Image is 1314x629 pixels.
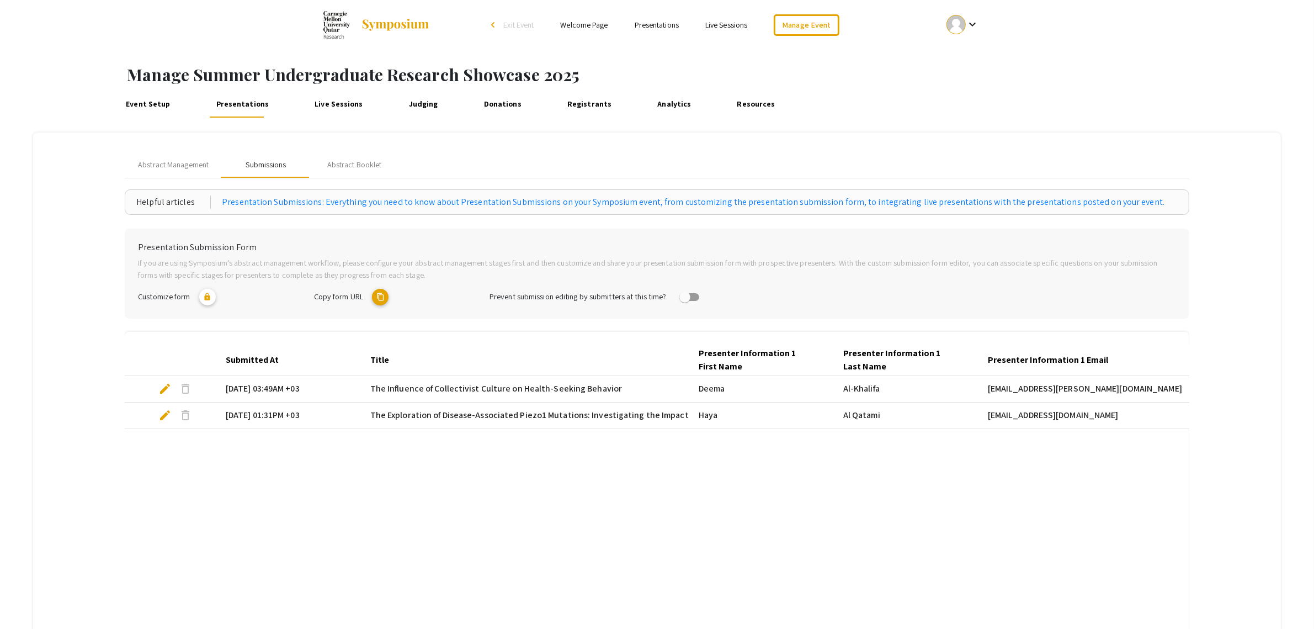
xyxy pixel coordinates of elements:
[988,353,1108,367] div: Presenter Information 1 Email
[138,159,209,171] span: Abstract Management
[311,91,366,118] a: Live Sessions
[935,12,991,37] button: Expand account dropdown
[314,291,363,302] span: Copy form URL
[979,376,1203,403] mat-cell: [EMAIL_ADDRESS][PERSON_NAME][DOMAIN_NAME]
[655,91,695,118] a: Analytics
[138,242,1176,252] h6: Presentation Submission Form
[327,159,382,171] div: Abstract Booklet
[199,289,216,305] mat-icon: lock
[705,20,747,30] a: Live Sessions
[979,403,1203,429] mat-cell: [EMAIL_ADDRESS][DOMAIN_NAME]
[560,20,608,30] a: Welcome Page
[699,347,816,373] div: Presenter Information 1 First Name
[246,159,286,171] div: Submissions
[361,18,430,31] img: Symposium by ForagerOne
[690,376,834,403] mat-cell: Deema
[217,376,361,403] mat-cell: [DATE] 03:49AM +03
[370,353,399,367] div: Title
[372,289,389,305] mat-icon: copy URL
[323,11,430,39] a: Summer Undergraduate Research Showcase 2025
[179,409,192,422] span: delete
[222,195,1164,209] a: Presentation Submissions: Everything you need to know about Presentation Submissions on your Symp...
[734,91,779,118] a: Resources
[217,403,361,429] mat-cell: [DATE] 01:31PM +03
[966,18,979,31] mat-icon: Expand account dropdown
[213,91,272,118] a: Presentations
[370,353,389,367] div: Title
[138,291,190,302] span: Customize form
[843,347,970,373] div: Presenter Information 1 Last Name
[988,353,1118,367] div: Presenter Information 1 Email
[127,65,1314,84] h1: Manage Summer Undergraduate Research Showcase 2025
[226,353,279,367] div: Submitted At
[490,291,666,302] span: Prevent submission editing by submitters at this time?
[635,20,679,30] a: Presentations
[136,195,211,209] div: Helpful articles
[123,91,173,118] a: Event Setup
[491,22,498,28] div: arrow_back_ios
[406,91,441,118] a: Judging
[226,353,289,367] div: Submitted At
[843,347,960,373] div: Presenter Information 1 Last Name
[370,382,622,395] span: The Influence of Collectivist Culture on Health-Seeking Behavior
[179,382,192,395] span: delete
[158,382,172,395] span: edit
[564,91,615,118] a: Registrants
[690,403,834,429] mat-cell: Haya
[834,403,979,429] mat-cell: Al Qatami
[370,409,1035,422] span: The Exploration of Disease-Associated Piezo1 Mutations: Investigating the Impact of M2241R, R2482...
[323,11,350,39] img: Summer Undergraduate Research Showcase 2025
[138,257,1176,281] p: If you are using Symposium’s abstract management workflow, please configure your abstract managem...
[834,376,979,403] mat-cell: Al-Khalifa
[481,91,525,118] a: Donations
[503,20,534,30] span: Exit Event
[699,347,826,373] div: Presenter Information 1 First Name
[8,579,47,621] iframe: Chat
[158,409,172,422] span: edit
[774,14,839,36] a: Manage Event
